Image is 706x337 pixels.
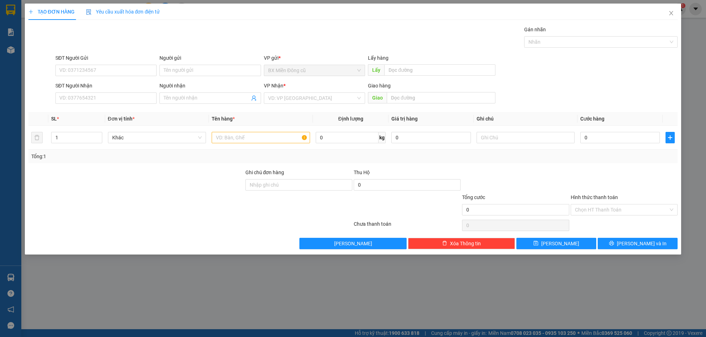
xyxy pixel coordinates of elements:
[598,238,678,249] button: printer[PERSON_NAME] và In
[524,27,546,32] label: Gán nhãn
[28,9,33,14] span: plus
[384,64,495,76] input: Dọc đường
[661,4,681,23] button: Close
[571,194,618,200] label: Hình thức thanh toán
[264,83,283,89] span: VP Nhận
[112,132,202,143] span: Khác
[251,95,257,101] span: user-add
[299,238,406,249] button: [PERSON_NAME]
[268,65,361,76] span: BX Miền Đông cũ
[477,132,575,143] input: Ghi Chú
[368,55,389,61] span: Lấy hàng
[368,64,384,76] span: Lấy
[379,132,386,143] span: kg
[609,241,614,246] span: printer
[391,132,471,143] input: 0
[108,116,135,122] span: Đơn vị tính
[86,9,92,15] img: icon
[55,82,157,90] div: SĐT Người Nhận
[368,92,387,103] span: Giao
[334,240,372,247] span: [PERSON_NAME]
[462,194,485,200] span: Tổng cước
[617,240,667,247] span: [PERSON_NAME] và In
[387,92,495,103] input: Dọc đường
[245,170,284,175] label: Ghi chú đơn hàng
[212,132,310,143] input: VD: Bàn, Ghế
[353,220,461,232] div: Chưa thanh toán
[666,135,674,140] span: plus
[31,132,43,143] button: delete
[159,82,261,90] div: Người nhận
[354,170,370,175] span: Thu Hộ
[668,10,674,16] span: close
[31,153,273,160] div: Tổng: 1
[55,54,157,62] div: SĐT Người Gửi
[86,9,160,15] span: Yêu cầu xuất hóa đơn điện tử
[533,241,538,246] span: save
[51,116,57,122] span: SL
[245,179,352,191] input: Ghi chú đơn hàng
[580,116,604,122] span: Cước hàng
[408,238,515,249] button: deleteXóa Thông tin
[391,116,418,122] span: Giá trị hàng
[442,241,447,246] span: delete
[541,240,579,247] span: [PERSON_NAME]
[450,240,481,247] span: Xóa Thông tin
[212,116,235,122] span: Tên hàng
[338,116,363,122] span: Định lượng
[666,132,675,143] button: plus
[264,54,365,62] div: VP gửi
[516,238,596,249] button: save[PERSON_NAME]
[474,112,578,126] th: Ghi chú
[159,54,261,62] div: Người gửi
[28,9,75,15] span: TẠO ĐƠN HÀNG
[368,83,391,89] span: Giao hàng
